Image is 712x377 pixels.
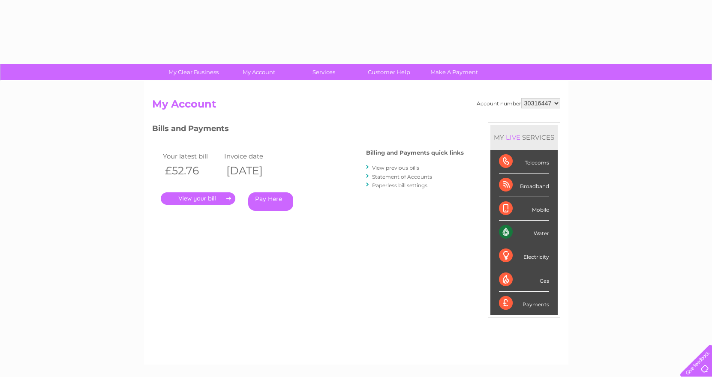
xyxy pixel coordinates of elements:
[288,64,359,80] a: Services
[354,64,424,80] a: Customer Help
[223,64,294,80] a: My Account
[419,64,490,80] a: Make A Payment
[161,162,222,180] th: £52.76
[499,268,549,292] div: Gas
[161,150,222,162] td: Your latest bill
[222,162,284,180] th: [DATE]
[499,221,549,244] div: Water
[222,150,284,162] td: Invoice date
[158,64,229,80] a: My Clear Business
[372,182,427,188] a: Paperless bill settings
[152,98,560,114] h2: My Account
[366,150,464,156] h4: Billing and Payments quick links
[477,98,560,108] div: Account number
[372,165,419,171] a: View previous bills
[499,150,549,174] div: Telecoms
[499,174,549,197] div: Broadband
[372,174,432,180] a: Statement of Accounts
[499,197,549,221] div: Mobile
[248,192,293,211] a: Pay Here
[504,133,522,141] div: LIVE
[499,244,549,268] div: Electricity
[161,192,235,205] a: .
[152,123,464,138] h3: Bills and Payments
[499,292,549,315] div: Payments
[490,125,558,150] div: MY SERVICES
